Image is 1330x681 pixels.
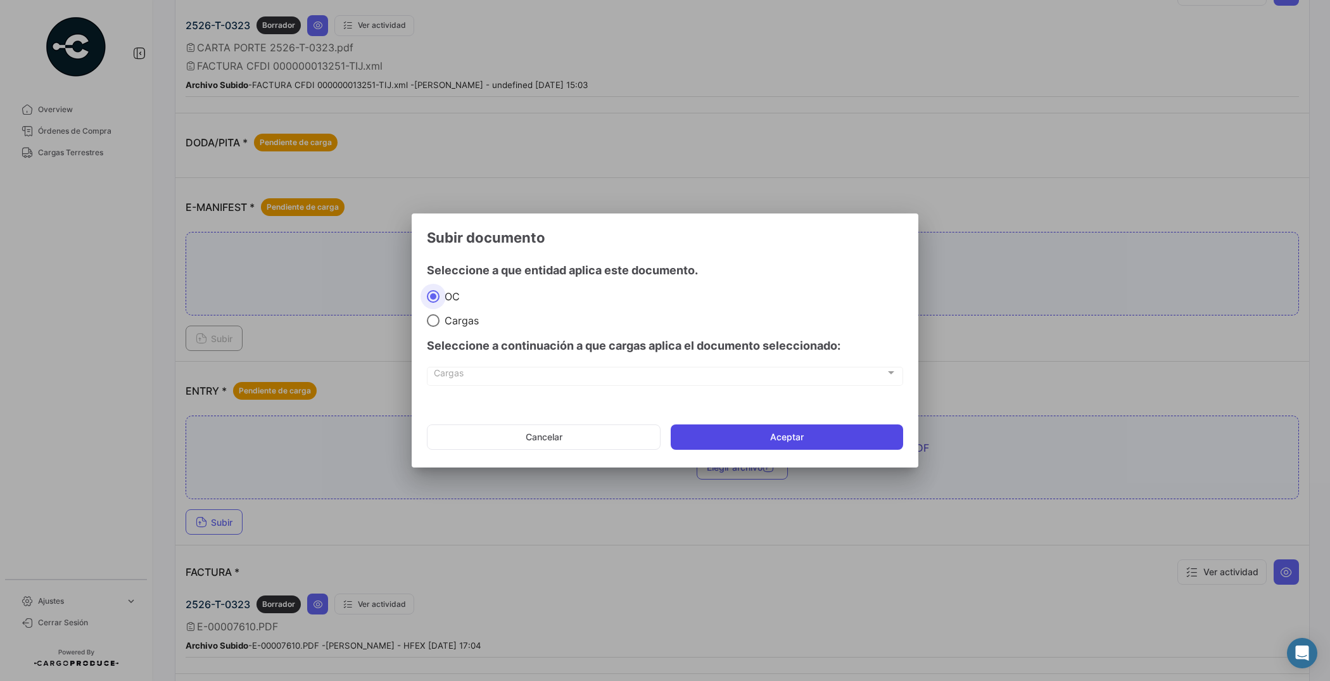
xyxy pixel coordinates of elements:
[440,290,460,303] span: OC
[434,370,885,381] span: Cargas
[427,262,903,279] h4: Seleccione a que entidad aplica este documento.
[427,424,661,450] button: Cancelar
[427,337,903,355] h4: Seleccione a continuación a que cargas aplica el documento seleccionado:
[427,229,903,246] h3: Subir documento
[440,314,479,327] span: Cargas
[671,424,903,450] button: Aceptar
[1287,638,1317,668] div: Abrir Intercom Messenger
